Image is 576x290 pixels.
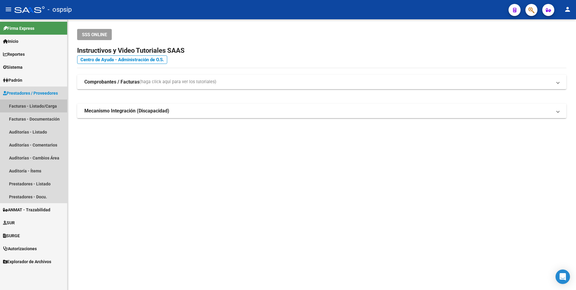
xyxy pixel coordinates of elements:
span: Autorizaciones [3,245,37,252]
span: SUR [3,219,15,226]
a: Centro de Ayuda - Administración de O.S. [77,55,167,64]
span: Reportes [3,51,25,58]
span: SSS ONLINE [82,32,107,37]
span: Prestadores / Proveedores [3,90,58,96]
span: Sistema [3,64,23,71]
strong: Mecanismo Integración (Discapacidad) [84,108,169,114]
strong: Comprobantes / Facturas [84,79,139,85]
span: Firma Express [3,25,34,32]
div: Open Intercom Messenger [556,270,570,284]
span: Padrón [3,77,22,84]
mat-expansion-panel-header: Mecanismo Integración (Discapacidad) [77,104,566,118]
span: Inicio [3,38,18,45]
button: SSS ONLINE [77,29,112,40]
span: SURGE [3,232,20,239]
span: (haga click aquí para ver los tutoriales) [139,79,216,85]
span: ANMAT - Trazabilidad [3,206,50,213]
span: - ospsip [48,3,72,16]
mat-icon: menu [5,6,12,13]
span: Explorador de Archivos [3,258,51,265]
mat-expansion-panel-header: Comprobantes / Facturas(haga click aquí para ver los tutoriales) [77,75,566,89]
mat-icon: person [564,6,571,13]
h2: Instructivos y Video Tutoriales SAAS [77,45,566,56]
